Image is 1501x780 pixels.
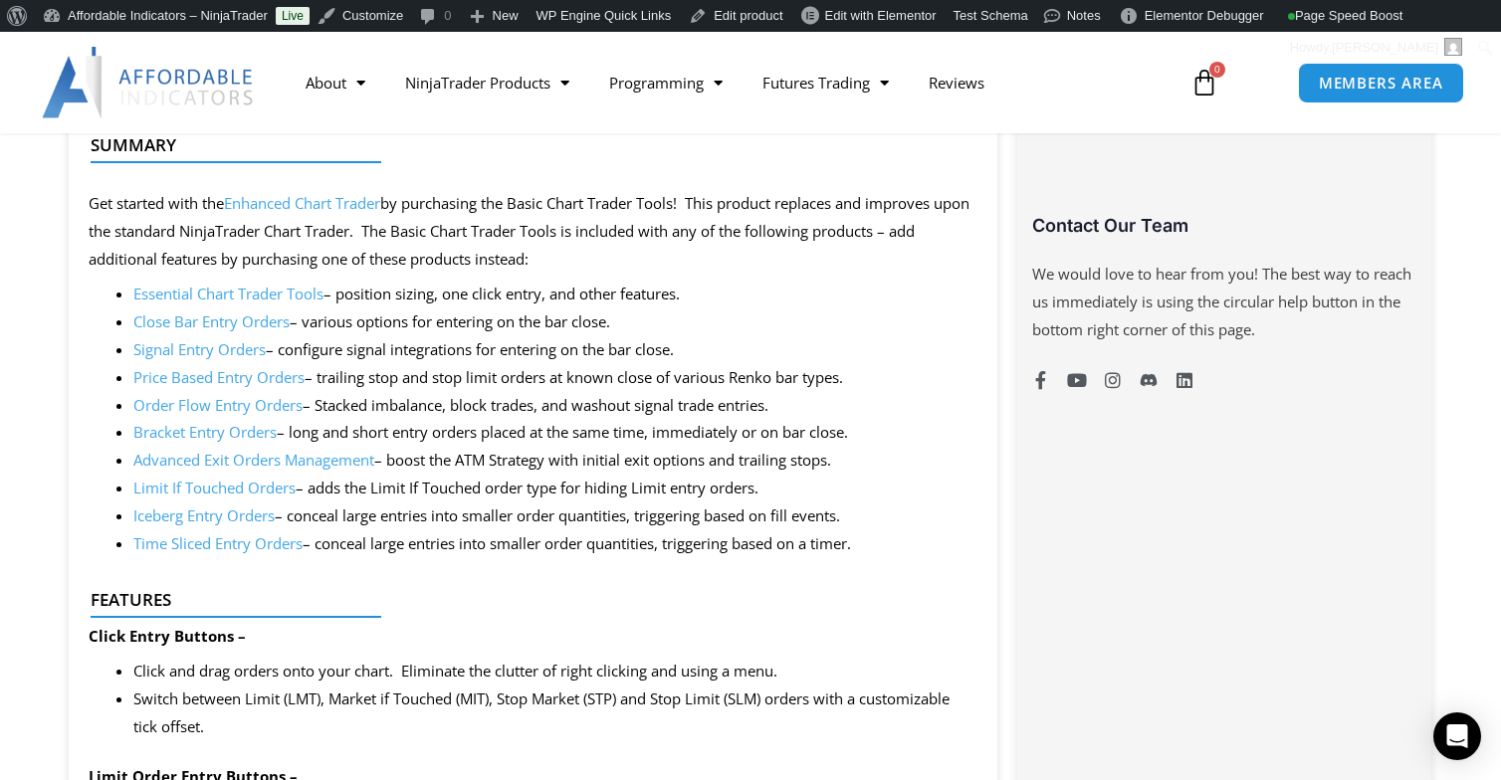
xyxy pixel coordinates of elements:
[224,193,380,213] a: Enhanced Chart Trader
[133,685,977,741] li: Switch between Limit (LMT), Market if Touched (MIT), Stop Market (STP) and Stop Limit (SLM) order...
[1433,712,1481,760] div: Open Intercom Messenger
[1032,261,1416,344] p: We would love to hear from you! The best way to reach us immediately is using the circular help b...
[286,60,1172,105] nav: Menu
[909,60,1004,105] a: Reviews
[133,392,977,420] li: – Stacked imbalance, block trades, and washout signal trade entries.
[133,308,977,336] li: – various options for entering on the bar close.
[133,450,374,470] a: Advanced Exit Orders Management
[1319,76,1443,91] span: MEMBERS AREA
[133,311,290,331] a: Close Bar Entry Orders
[133,533,303,553] a: Time Sliced Entry Orders
[1161,54,1248,111] a: 0
[91,590,960,610] h4: Features
[133,395,303,415] a: Order Flow Entry Orders
[133,339,266,359] a: Signal Entry Orders
[133,475,977,502] li: – adds the Limit If Touched order type for hiding Limit entry orders.
[133,367,305,387] a: Price Based Entry Orders
[133,658,977,685] li: Click and drag orders onto your chart. Eliminate the clutter of right clicking and using a menu.
[276,7,310,25] a: Live
[385,60,589,105] a: NinjaTrader Products
[286,60,385,105] a: About
[91,135,960,155] h4: Summary
[1283,32,1470,64] a: Howdy,
[1032,214,1416,237] h3: Contact Our Team
[133,419,977,447] li: – long and short entry orders placed at the same time, immediately or on bar close.
[133,530,977,558] li: – conceal large entries into smaller order quantities, triggering based on a timer.
[133,502,977,530] li: – conceal large entries into smaller order quantities, triggering based on fill events.
[743,60,909,105] a: Futures Trading
[133,478,296,497] a: Limit If Touched Orders
[133,281,977,308] li: – position sizing, one click entry, and other features.
[133,336,977,364] li: – configure signal integrations for entering on the bar close.
[1332,40,1438,55] span: [PERSON_NAME]
[133,505,275,525] a: Iceberg Entry Orders
[133,447,977,475] li: – boost the ATM Strategy with initial exit options and trailing stops.
[825,8,937,23] span: Edit with Elementor
[1298,63,1464,103] a: MEMBERS AREA
[589,60,743,105] a: Programming
[133,364,977,392] li: – trailing stop and stop limit orders at known close of various Renko bar types.
[42,47,256,118] img: LogoAI | Affordable Indicators – NinjaTrader
[133,284,323,303] a: Essential Chart Trader Tools
[1209,62,1225,78] span: 0
[89,190,977,274] p: Get started with the by purchasing the Basic Chart Trader Tools! This product replaces and improv...
[133,422,277,442] a: Bracket Entry Orders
